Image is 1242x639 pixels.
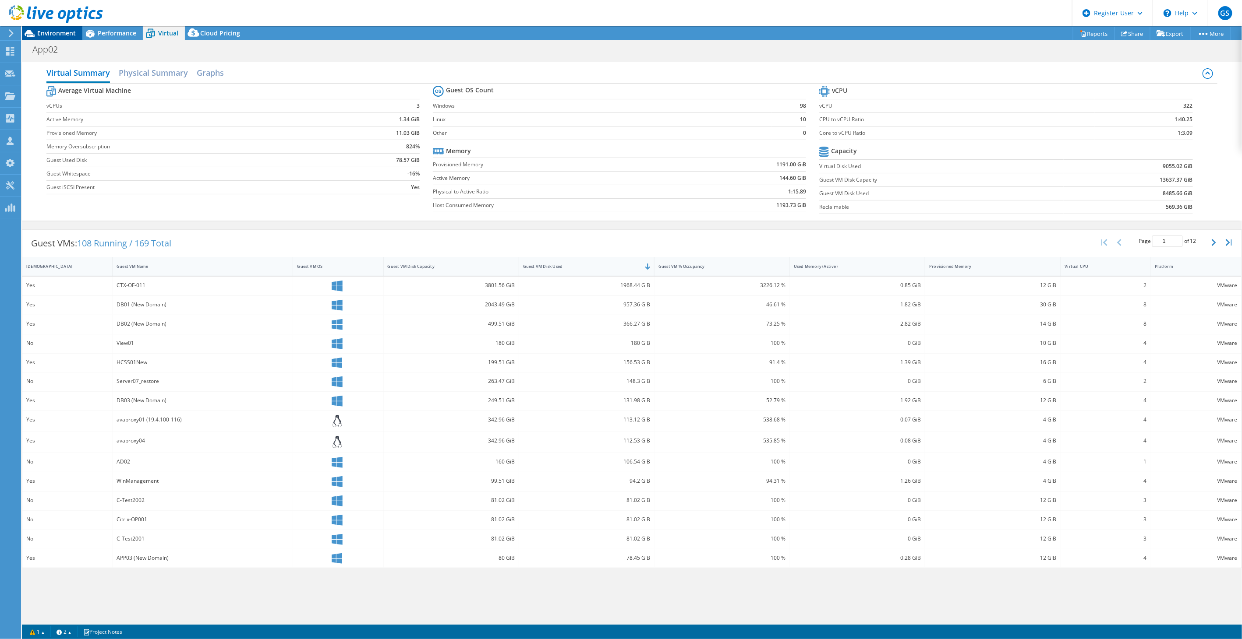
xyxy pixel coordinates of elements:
b: Guest OS Count [446,86,494,95]
span: 12 [1190,237,1196,245]
h2: Graphs [197,64,224,81]
span: Cloud Pricing [200,29,240,37]
label: Windows [433,102,772,110]
div: Guest VMs: [22,230,180,257]
a: Export [1150,27,1191,40]
label: Host Consumed Memory [433,201,689,210]
label: vCPU [819,102,1094,110]
b: 98 [800,102,806,110]
div: 81.02 GiB [388,515,515,524]
div: 12 GiB [929,553,1056,563]
div: 4 [1065,358,1147,367]
a: Project Notes [77,626,128,637]
div: VMware [1155,358,1238,367]
div: 8 [1065,319,1147,329]
div: 0.08 GiB [794,436,921,446]
div: No [26,376,108,386]
div: APP03 (New Domain) [117,553,289,563]
div: 1968.44 GiB [523,281,650,290]
div: 0.85 GiB [794,281,921,290]
span: Virtual [158,29,178,37]
div: VMware [1155,319,1238,329]
div: 100 % [658,338,786,348]
div: 81.02 GiB [523,495,650,505]
div: 99.51 GiB [388,476,515,486]
div: 16 GiB [929,358,1056,367]
b: 0 [803,129,806,137]
div: 112.53 GiB [523,436,650,446]
label: Physical to Active Ratio [433,187,689,196]
div: VMware [1155,281,1238,290]
div: 81.02 GiB [523,534,650,544]
div: Used Memory (Active) [794,263,910,269]
div: 46.61 % [658,300,786,309]
div: avaproxy01 (19.4.100-116) [117,415,289,425]
b: 11.03 GiB [396,129,420,137]
div: 1.82 GiB [794,300,921,309]
div: No [26,338,108,348]
div: 4 GiB [929,436,1056,446]
div: 342.96 GiB [388,415,515,425]
div: Guest VM OS [297,263,368,269]
b: 144.60 GiB [779,174,806,183]
div: 131.98 GiB [523,396,650,405]
div: 78.45 GiB [523,553,650,563]
div: Provisioned Memory [929,263,1046,269]
span: 108 Running / 169 Total [77,237,171,249]
div: 0 GiB [794,338,921,348]
div: 106.54 GiB [523,457,650,467]
a: Share [1115,27,1150,40]
div: Yes [26,476,108,486]
div: 1 [1065,457,1147,467]
div: CTX-OF-011 [117,281,289,290]
label: Memory Oversubscription [46,142,338,151]
b: 569.36 GiB [1166,203,1193,211]
div: VMware [1155,515,1238,524]
div: Server07_restore [117,376,289,386]
b: Memory [446,147,471,155]
label: vCPUs [46,102,338,110]
h2: Physical Summary [119,64,188,81]
div: VMware [1155,396,1238,405]
div: 100 % [658,376,786,386]
label: Linux [433,115,772,124]
div: 100 % [658,534,786,544]
div: 52.79 % [658,396,786,405]
span: Environment [37,29,76,37]
label: Active Memory [46,115,338,124]
b: 9055.02 GiB [1163,162,1193,171]
div: 0.28 GiB [794,553,921,563]
div: 30 GiB [929,300,1056,309]
div: 1.92 GiB [794,396,921,405]
div: C-Test2001 [117,534,289,544]
div: Yes [26,415,108,425]
div: No [26,534,108,544]
div: 4 [1065,415,1147,425]
div: 0 GiB [794,534,921,544]
label: Core to vCPU Ratio [819,129,1094,137]
div: 94.2 GiB [523,476,650,486]
label: Provisioned Memory [433,160,689,169]
div: VMware [1155,436,1238,446]
a: 2 [50,626,78,637]
div: 81.02 GiB [388,495,515,505]
label: Guest VM Disk Capacity [819,176,1064,184]
div: Guest VM % Occupancy [658,263,775,269]
div: 4 GiB [929,476,1056,486]
b: Yes [411,183,420,192]
div: 0 GiB [794,495,921,505]
div: 10 GiB [929,338,1056,348]
div: 91.4 % [658,358,786,367]
b: 824% [406,142,420,151]
div: DB02 (New Domain) [117,319,289,329]
b: 322 [1184,102,1193,110]
div: 180 GiB [523,338,650,348]
div: 1.39 GiB [794,358,921,367]
div: 366.27 GiB [523,319,650,329]
div: 3 [1065,495,1147,505]
div: 3226.12 % [658,281,786,290]
div: [DEMOGRAPHIC_DATA] [26,263,98,269]
div: 0 GiB [794,457,921,467]
div: 81.02 GiB [388,534,515,544]
label: Guest Whitespace [46,169,338,178]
